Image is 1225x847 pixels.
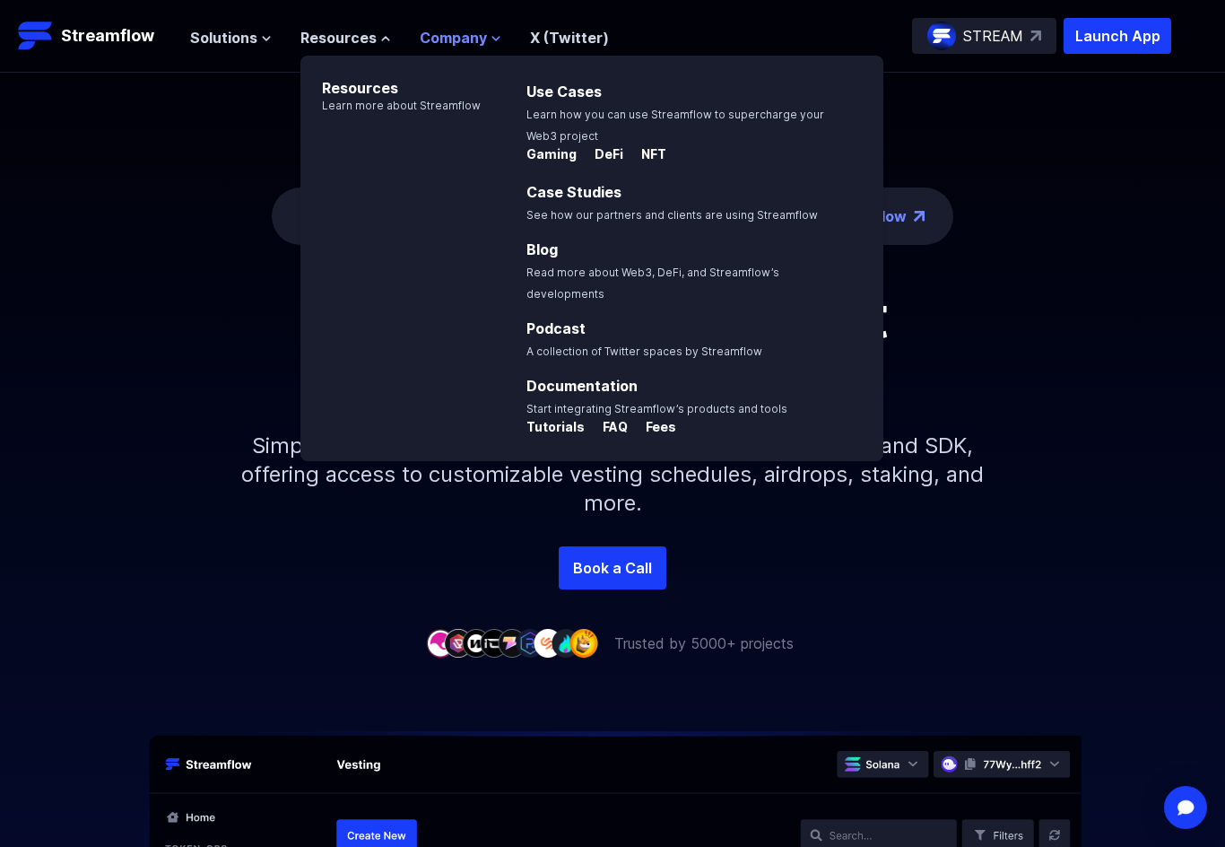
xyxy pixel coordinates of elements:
[552,629,580,657] img: company-8
[18,18,172,54] a: Streamflow
[526,420,588,438] a: Tutorials
[1164,786,1207,829] div: Open Intercom Messenger
[300,56,481,99] p: Resources
[526,266,779,301] span: Read more about Web3, DeFi, and Streamflow’s developments
[588,418,628,436] p: FAQ
[516,629,544,657] img: company-6
[526,108,824,143] span: Learn how you can use Streamflow to supercharge your Web3 project
[462,629,491,657] img: company-3
[300,27,391,48] button: Resources
[569,629,598,657] img: company-9
[420,27,487,48] span: Company
[190,27,272,48] button: Solutions
[914,211,925,222] img: top-right-arrow.png
[526,145,577,163] p: Gaming
[209,288,1016,403] h1: Token management infrastructure
[300,99,481,113] p: Learn more about Streamflow
[559,546,666,589] a: Book a Call
[526,377,638,395] a: Documentation
[627,147,666,165] a: NFT
[631,420,676,438] a: Fees
[420,27,501,48] button: Company
[526,208,818,222] span: See how our partners and clients are using Streamflow
[580,145,623,163] p: DeFi
[526,402,787,415] span: Start integrating Streamflow’s products and tools
[190,27,257,48] span: Solutions
[526,418,585,436] p: Tutorials
[526,183,621,201] a: Case Studies
[480,629,508,657] img: company-4
[588,420,631,438] a: FAQ
[18,18,54,54] img: Streamflow Logo
[927,22,956,50] img: streamflow-logo-circle.png
[627,145,666,163] p: NFT
[526,240,558,258] a: Blog
[227,403,998,546] p: Simplify your token distribution with Streamflow's Application and SDK, offering access to custom...
[498,629,526,657] img: company-5
[534,629,562,657] img: company-7
[963,25,1023,47] p: STREAM
[426,629,455,657] img: company-1
[526,345,762,358] span: A collection of Twitter spaces by Streamflow
[614,633,794,654] p: Trusted by 5000+ projects
[300,27,377,48] span: Resources
[526,319,586,337] a: Podcast
[526,83,602,100] a: Use Cases
[61,23,154,48] p: Streamflow
[580,147,627,165] a: DeFi
[530,29,609,47] a: X (Twitter)
[444,629,473,657] img: company-2
[912,18,1056,54] a: STREAM
[526,147,580,165] a: Gaming
[631,418,676,436] p: Fees
[1030,31,1041,41] img: top-right-arrow.svg
[1064,18,1171,54] button: Launch App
